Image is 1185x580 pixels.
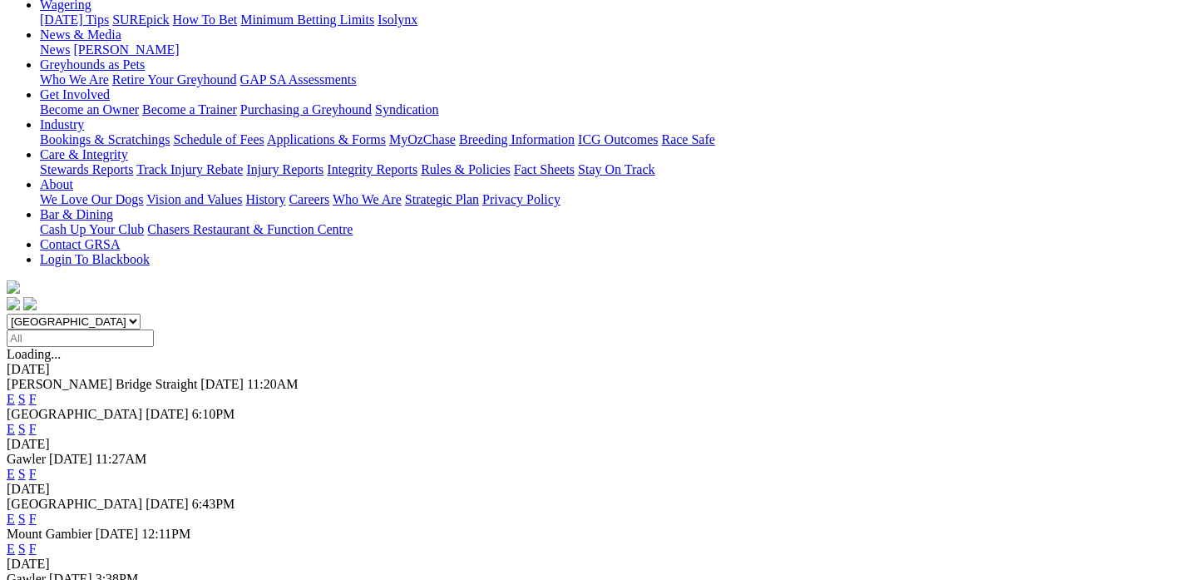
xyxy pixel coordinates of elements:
[7,467,15,481] a: E
[29,392,37,406] a: F
[29,467,37,481] a: F
[289,192,329,206] a: Careers
[7,407,142,421] span: [GEOGRAPHIC_DATA]
[578,162,654,176] a: Stay On Track
[18,542,26,556] a: S
[136,162,243,176] a: Track Injury Rebate
[40,147,128,161] a: Care & Integrity
[40,252,150,266] a: Login To Blackbook
[40,237,120,251] a: Contact GRSA
[7,330,154,347] input: Select date
[40,132,170,146] a: Bookings & Scratchings
[147,222,353,236] a: Chasers Restaurant & Function Centre
[40,192,1178,207] div: About
[7,482,1178,497] div: [DATE]
[7,527,92,541] span: Mount Gambier
[246,162,323,176] a: Injury Reports
[514,162,575,176] a: Fact Sheets
[146,407,189,421] span: [DATE]
[29,422,37,436] a: F
[96,527,139,541] span: [DATE]
[112,12,169,27] a: SUREpick
[7,512,15,526] a: E
[146,192,242,206] a: Vision and Values
[40,177,73,191] a: About
[421,162,511,176] a: Rules & Policies
[40,27,121,42] a: News & Media
[40,102,1178,117] div: Get Involved
[7,280,20,294] img: logo-grsa-white.png
[40,57,145,72] a: Greyhounds as Pets
[40,162,133,176] a: Stewards Reports
[18,467,26,481] a: S
[142,102,237,116] a: Become a Trainer
[18,392,26,406] a: S
[40,117,84,131] a: Industry
[7,452,46,466] span: Gawler
[23,297,37,310] img: twitter.svg
[661,132,714,146] a: Race Safe
[40,222,144,236] a: Cash Up Your Club
[459,132,575,146] a: Breeding Information
[73,42,179,57] a: [PERSON_NAME]
[240,72,357,87] a: GAP SA Assessments
[40,162,1178,177] div: Care & Integrity
[7,297,20,310] img: facebook.svg
[40,222,1178,237] div: Bar & Dining
[7,557,1178,572] div: [DATE]
[245,192,285,206] a: History
[146,497,189,511] span: [DATE]
[240,102,372,116] a: Purchasing a Greyhound
[7,347,61,361] span: Loading...
[7,362,1178,377] div: [DATE]
[40,72,109,87] a: Who We Are
[482,192,560,206] a: Privacy Policy
[173,12,238,27] a: How To Bet
[40,192,143,206] a: We Love Our Dogs
[40,42,70,57] a: News
[96,452,147,466] span: 11:27AM
[40,12,1178,27] div: Wagering
[29,542,37,556] a: F
[40,132,1178,147] div: Industry
[378,12,417,27] a: Isolynx
[7,377,197,391] span: [PERSON_NAME] Bridge Straight
[40,72,1178,87] div: Greyhounds as Pets
[49,452,92,466] span: [DATE]
[192,407,235,421] span: 6:10PM
[327,162,417,176] a: Integrity Reports
[375,102,438,116] a: Syndication
[7,497,142,511] span: [GEOGRAPHIC_DATA]
[333,192,402,206] a: Who We Are
[247,377,299,391] span: 11:20AM
[173,132,264,146] a: Schedule of Fees
[7,392,15,406] a: E
[40,102,139,116] a: Become an Owner
[141,527,190,541] span: 12:11PM
[240,12,374,27] a: Minimum Betting Limits
[267,132,386,146] a: Applications & Forms
[578,132,658,146] a: ICG Outcomes
[40,42,1178,57] div: News & Media
[389,132,456,146] a: MyOzChase
[40,207,113,221] a: Bar & Dining
[200,377,244,391] span: [DATE]
[7,422,15,436] a: E
[40,12,109,27] a: [DATE] Tips
[7,542,15,556] a: E
[192,497,235,511] span: 6:43PM
[405,192,479,206] a: Strategic Plan
[7,437,1178,452] div: [DATE]
[29,512,37,526] a: F
[112,72,237,87] a: Retire Your Greyhound
[18,422,26,436] a: S
[40,87,110,102] a: Get Involved
[18,512,26,526] a: S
